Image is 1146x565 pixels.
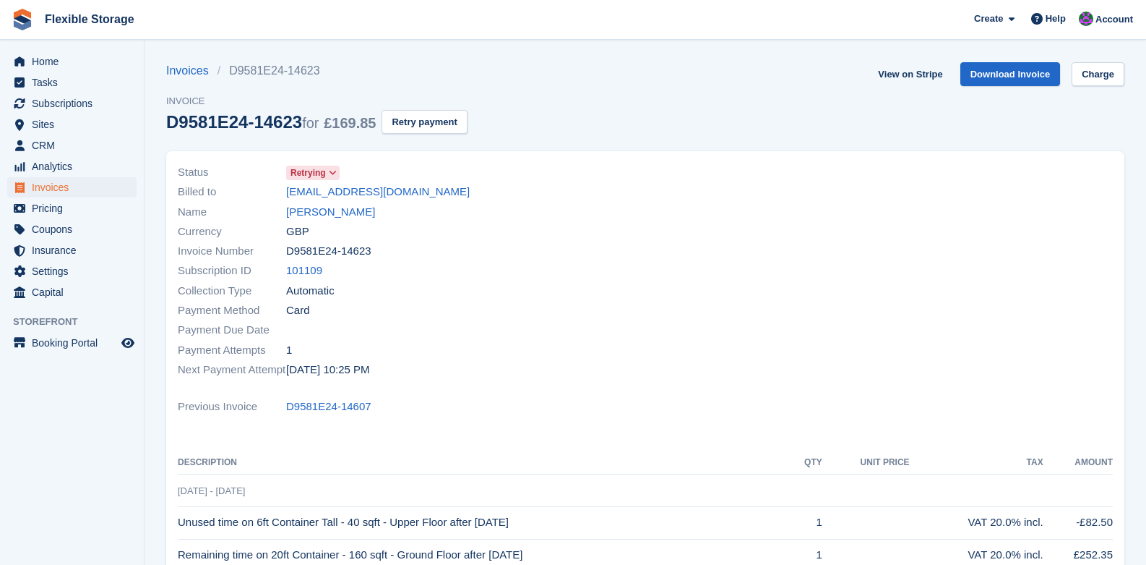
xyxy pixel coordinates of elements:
a: View on Stripe [872,62,948,86]
span: Automatic [286,283,335,300]
td: Unused time on 6ft Container Tall - 40 sqft - Upper Floor after [DATE] [178,506,790,539]
a: menu [7,198,137,218]
span: Settings [32,261,119,281]
th: Tax [910,451,1043,475]
span: Invoice Number [178,243,286,260]
a: Preview store [119,334,137,352]
span: Tasks [32,72,119,93]
span: Analytics [32,156,119,177]
span: GBP [286,224,309,240]
a: [EMAIL_ADDRESS][DOMAIN_NAME] [286,184,470,200]
a: Invoices [166,62,217,80]
a: menu [7,156,137,177]
a: [PERSON_NAME] [286,204,375,221]
div: D9581E24-14623 [166,112,376,132]
span: Subscription ID [178,263,286,279]
th: Unit Price [822,451,910,475]
a: 101109 [286,263,322,279]
a: menu [7,240,137,260]
a: menu [7,72,137,93]
span: Create [974,12,1003,26]
span: Card [286,302,310,319]
span: Collection Type [178,283,286,300]
time: 2025-08-15 21:25:40 UTC [286,362,370,378]
img: Daniel Douglas [1079,12,1093,26]
span: Sites [32,114,119,135]
span: [DATE] - [DATE] [178,485,245,496]
a: D9581E24-14607 [286,399,371,415]
th: Amount [1043,451,1113,475]
span: Capital [32,282,119,302]
nav: breadcrumbs [166,62,468,80]
span: Account [1095,12,1133,27]
a: Charge [1072,62,1124,86]
a: menu [7,114,137,135]
span: D9581E24-14623 [286,243,371,260]
span: Payment Attempts [178,342,286,359]
span: Insurance [32,240,119,260]
span: Invoices [32,177,119,197]
span: Payment Due Date [178,322,286,339]
th: Description [178,451,790,475]
span: Home [32,51,119,72]
span: Currency [178,224,286,240]
img: stora-icon-8386f47178a22dfd0bd8f6a31ec36ba5ce8667c1dd55bd0f319d3a0aa187defe.svg [12,9,33,30]
span: 1 [286,342,292,359]
td: 1 [790,506,822,539]
span: Coupons [32,219,119,239]
span: Status [178,164,286,181]
span: Next Payment Attempt [178,362,286,378]
button: Retry payment [382,110,467,134]
a: menu [7,93,137,114]
a: menu [7,51,137,72]
a: Flexible Storage [39,7,140,31]
a: menu [7,135,137,156]
span: for [302,115,319,131]
span: Booking Portal [32,333,119,353]
a: Download Invoice [960,62,1061,86]
span: Pricing [32,198,119,218]
span: Retrying [290,166,326,179]
span: Name [178,204,286,221]
a: menu [7,282,137,302]
span: Previous Invoice [178,399,286,415]
span: Subscriptions [32,93,119,114]
span: Billed to [178,184,286,200]
a: Retrying [286,164,340,181]
span: £169.85 [324,115,376,131]
div: VAT 20.0% incl. [910,547,1043,564]
a: menu [7,333,137,353]
span: CRM [32,135,119,156]
th: QTY [790,451,822,475]
a: menu [7,219,137,239]
span: Help [1046,12,1066,26]
a: menu [7,177,137,197]
span: Storefront [13,315,144,329]
span: Payment Method [178,302,286,319]
td: -£82.50 [1043,506,1113,539]
span: Invoice [166,94,468,109]
div: VAT 20.0% incl. [910,514,1043,531]
a: menu [7,261,137,281]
